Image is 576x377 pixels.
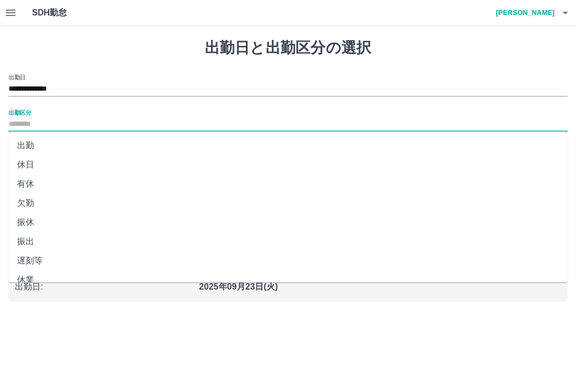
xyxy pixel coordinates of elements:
[199,282,278,291] b: 2025年09月23日(火)
[9,213,567,232] li: 振休
[9,194,567,213] li: 欠勤
[9,108,31,116] label: 出勤区分
[9,136,567,155] li: 出勤
[15,280,193,293] p: 出勤日 :
[9,39,567,57] h1: 出勤日と出勤区分の選択
[9,270,567,290] li: 休業
[9,232,567,251] li: 振出
[9,155,567,174] li: 休日
[9,174,567,194] li: 有休
[9,251,567,270] li: 遅刻等
[9,73,26,81] label: 出勤日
